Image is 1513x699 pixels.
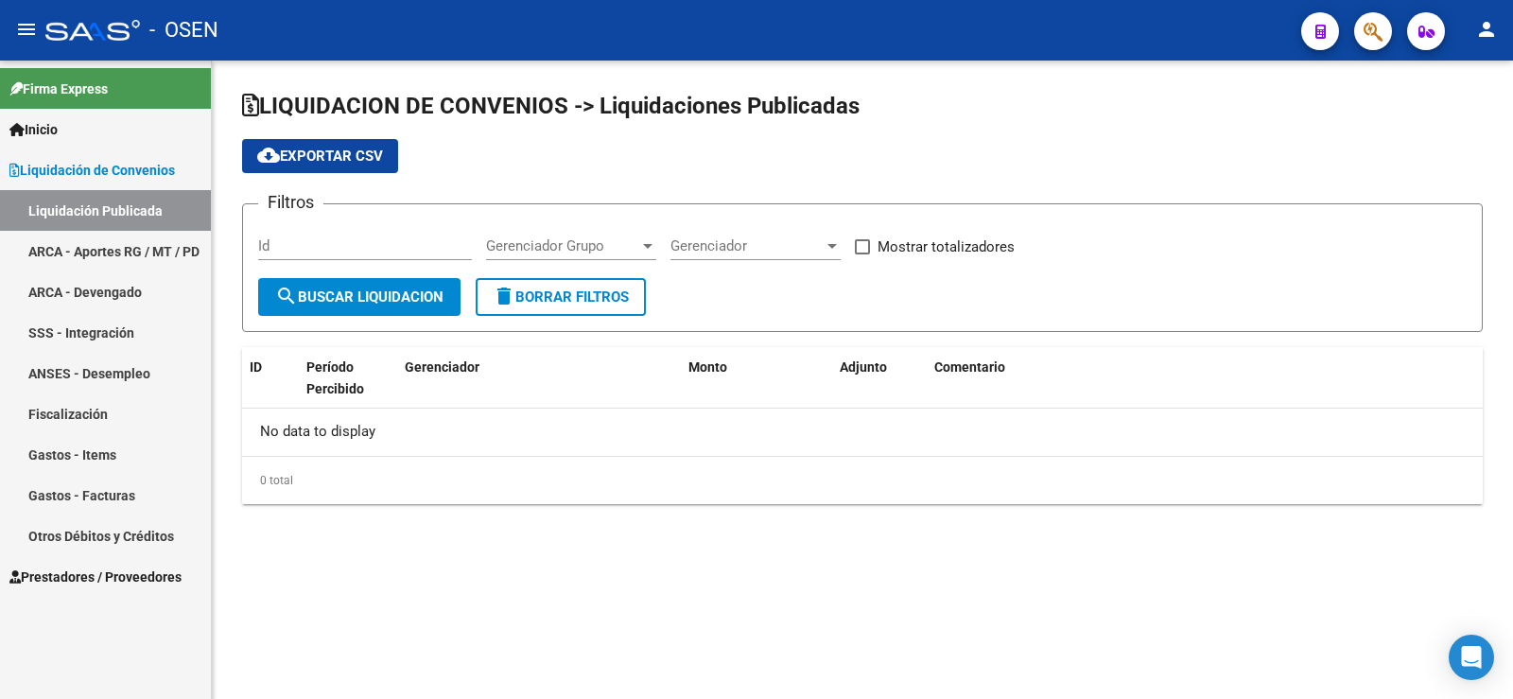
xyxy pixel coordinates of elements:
span: Liquidación de Convenios [9,160,175,181]
div: 0 total [242,457,1483,504]
span: Gerenciador [405,359,479,375]
datatable-header-cell: ID [242,347,299,430]
button: Exportar CSV [242,139,398,173]
mat-icon: cloud_download [257,144,280,166]
datatable-header-cell: Gerenciador [397,347,681,430]
span: Prestadores / Proveedores [9,567,182,587]
div: Open Intercom Messenger [1449,635,1494,680]
span: Gerenciador Grupo [486,237,639,254]
button: Borrar Filtros [476,278,646,316]
h3: Filtros [258,189,323,216]
mat-icon: search [275,285,298,307]
span: Buscar Liquidacion [275,288,443,306]
span: Firma Express [9,79,108,99]
span: Mostrar totalizadores [878,236,1015,258]
mat-icon: menu [15,18,38,41]
span: Monto [688,359,727,375]
span: LIQUIDACION DE CONVENIOS -> Liquidaciones Publicadas [242,93,860,119]
datatable-header-cell: Comentario [927,347,1483,430]
span: ID [250,359,262,375]
span: Gerenciador [670,237,824,254]
span: - OSEN [149,9,218,51]
datatable-header-cell: Período Percibido [299,347,370,430]
span: Exportar CSV [257,148,383,165]
span: Período Percibido [306,359,364,396]
button: Buscar Liquidacion [258,278,461,316]
span: Comentario [934,359,1005,375]
mat-icon: delete [493,285,515,307]
datatable-header-cell: Monto [681,347,832,430]
div: No data to display [242,409,1483,456]
mat-icon: person [1475,18,1498,41]
span: Adjunto [840,359,887,375]
datatable-header-cell: Adjunto [832,347,927,430]
span: Borrar Filtros [493,288,629,306]
span: Inicio [9,119,58,140]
